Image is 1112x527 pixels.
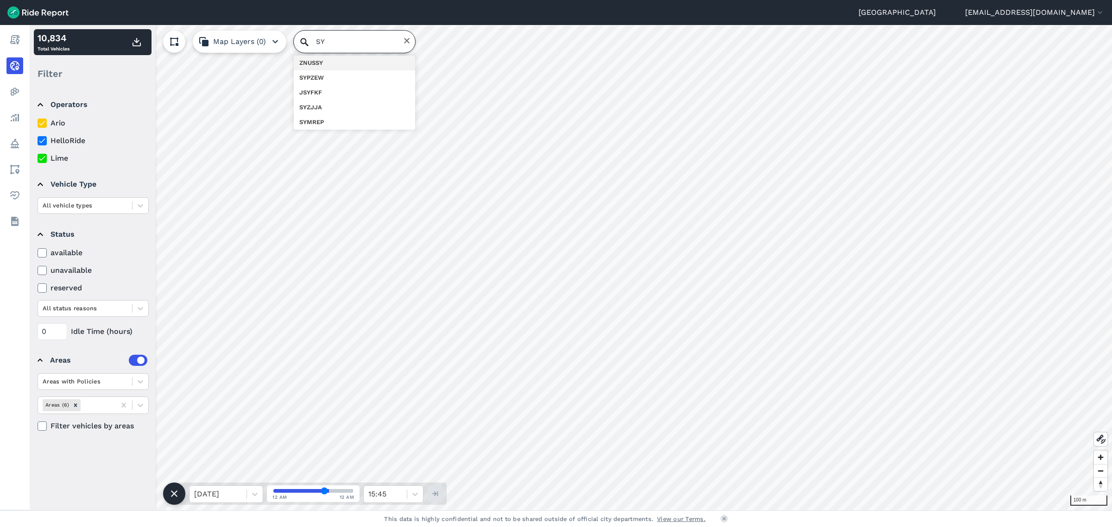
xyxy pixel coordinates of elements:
[299,118,410,127] div: SYMREP
[6,83,23,100] a: Heatmaps
[6,109,23,126] a: Analyze
[38,247,149,258] label: available
[1070,496,1107,506] div: 100 m
[38,282,149,294] label: reserved
[38,92,147,118] summary: Operators
[299,58,410,68] div: ZNUSSY
[38,153,149,164] label: Lime
[6,187,23,204] a: Health
[7,6,69,19] img: Ride Report
[38,323,149,340] div: Idle Time (hours)
[34,59,152,88] div: Filter
[38,420,149,432] label: Filter vehicles by areas
[1094,477,1107,491] button: Reset bearing to north
[299,88,410,97] div: JSYFKF
[30,25,1112,510] canvas: Map
[50,355,147,366] div: Areas
[38,347,147,373] summary: Areas
[1094,464,1107,477] button: Zoom out
[272,494,287,501] span: 12 AM
[6,31,23,48] a: Report
[193,31,286,53] button: Map Layers (0)
[403,37,411,44] button: Clear
[294,31,415,53] input: Search Location or Vehicles
[6,213,23,230] a: Datasets
[965,7,1105,18] button: [EMAIL_ADDRESS][DOMAIN_NAME]
[299,73,410,82] div: SYPZEW
[38,118,149,129] label: Ario
[38,265,149,276] label: unavailable
[38,221,147,247] summary: Status
[38,135,149,146] label: HelloRide
[43,399,70,411] div: Areas (6)
[340,494,354,501] span: 12 AM
[70,399,81,411] div: Remove Areas (6)
[6,161,23,178] a: Areas
[859,7,936,18] a: [GEOGRAPHIC_DATA]
[38,31,69,45] div: 10,834
[38,31,69,53] div: Total Vehicles
[1094,451,1107,464] button: Zoom in
[6,57,23,74] a: Realtime
[38,171,147,197] summary: Vehicle Type
[657,514,706,523] a: View our Terms.
[6,135,23,152] a: Policy
[299,103,410,112] div: SYZJJA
